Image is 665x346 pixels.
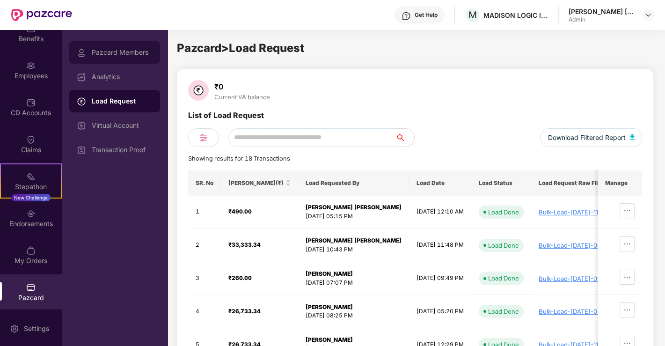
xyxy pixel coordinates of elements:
[598,170,642,196] th: Manage
[630,134,635,140] img: svg+xml;base64,PHN2ZyB4bWxucz0iaHR0cDovL3d3dy53My5vcmcvMjAwMC9zdmciIHhtbG5zOnhsaW5rPSJodHRwOi8vd3...
[306,245,402,254] div: [DATE] 10:43 PM
[228,241,261,248] strong: ₹33,333.34
[21,324,52,333] div: Settings
[306,204,402,211] strong: [PERSON_NAME] [PERSON_NAME]
[188,295,221,328] td: 4
[11,9,72,21] img: New Pazcare Logo
[188,80,209,101] img: svg+xml;base64,PHN2ZyB4bWxucz0iaHR0cDovL3d3dy53My5vcmcvMjAwMC9zdmciIHdpZHRoPSIzNiIgaGVpZ2h0PSIzNi...
[620,207,634,214] span: ellipsis
[212,93,272,101] div: Current VA balance
[471,170,531,196] th: Load Status
[539,208,633,216] div: Bulk-Load-[DATE]-11_43AM.xlsx
[26,135,36,144] img: svg+xml;base64,PHN2ZyBpZD0iQ2xhaW0iIHhtbG5zPSJodHRwOi8vd3d3LnczLm9yZy8yMDAwL3N2ZyIgd2lkdGg9IjIwIi...
[620,306,634,314] span: ellipsis
[644,11,652,19] img: svg+xml;base64,PHN2ZyBpZD0iRHJvcGRvd24tMzJ4MzIiIHhtbG5zPSJodHRwOi8vd3d3LnczLm9yZy8yMDAwL3N2ZyIgd2...
[221,170,298,196] th: Load Amount(₹)
[306,279,402,287] div: [DATE] 07:07 PM
[228,208,252,215] strong: ₹490.00
[620,302,635,317] button: ellipsis
[531,170,641,196] th: Load Request Raw File
[228,274,252,281] strong: ₹260.00
[198,132,209,143] img: svg+xml;base64,PHN2ZyB4bWxucz0iaHR0cDovL3d3dy53My5vcmcvMjAwMC9zdmciIHdpZHRoPSIyNCIgaGVpZ2h0PSIyNC...
[402,11,411,21] img: svg+xml;base64,PHN2ZyBpZD0iSGVscC0zMngzMiIgeG1sbnM9Imh0dHA6Ly93d3cudzMub3JnLzIwMDAvc3ZnIiB3aWR0aD...
[306,212,402,221] div: [DATE] 05:15 PM
[409,229,471,262] td: [DATE] 11:48 PM
[92,73,153,81] div: Analytics
[77,73,86,82] img: svg+xml;base64,PHN2ZyBpZD0iRGFzaGJvYXJkIiB4bWxucz0iaHR0cDovL3d3dy53My5vcmcvMjAwMC9zdmciIHdpZHRoPS...
[488,207,519,217] div: Load Done
[26,246,36,255] img: svg+xml;base64,PHN2ZyBpZD0iTXlfT3JkZXJzIiBkYXRhLW5hbWU9Ik15IE9yZGVycyIgeG1sbnM9Imh0dHA6Ly93d3cudz...
[306,270,353,277] strong: [PERSON_NAME]
[26,209,36,218] img: svg+xml;base64,PHN2ZyBpZD0iRW5kb3JzZW1lbnRzIiB4bWxucz0iaHR0cDovL3d3dy53My5vcmcvMjAwMC9zdmciIHdpZH...
[26,172,36,181] img: svg+xml;base64,PHN2ZyB4bWxucz0iaHR0cDovL3d3dy53My5vcmcvMjAwMC9zdmciIHdpZHRoPSIyMSIgaGVpZ2h0PSIyMC...
[77,121,86,131] img: svg+xml;base64,PHN2ZyBpZD0iVmlydHVhbF9BY2NvdW50IiBkYXRhLW5hbWU9IlZpcnR1YWwgQWNjb3VudCIgeG1sbnM9Im...
[92,122,153,129] div: Virtual Account
[306,303,353,310] strong: [PERSON_NAME]
[569,16,634,23] div: Admin
[539,275,633,282] div: Bulk-Load-[DATE]-01_34PM.xlsx
[188,170,221,196] th: SR. No
[26,61,36,70] img: svg+xml;base64,PHN2ZyBpZD0iRW1wbG95ZWVzIiB4bWxucz0iaHR0cDovL3d3dy53My5vcmcvMjAwMC9zdmciIHdpZHRoPS...
[409,170,471,196] th: Load Date
[488,273,519,283] div: Load Done
[177,41,304,55] span: Pazcard > Load Request
[77,97,86,106] img: svg+xml;base64,PHN2ZyBpZD0iTG9hZF9SZXF1ZXN0IiBkYXRhLW5hbWU9IkxvYWQgUmVxdWVzdCIgeG1sbnM9Imh0dHA6Ly...
[306,311,402,320] div: [DATE] 08:25 PM
[10,324,19,333] img: svg+xml;base64,PHN2ZyBpZD0iU2V0dGluZy0yMHgyMCIgeG1sbnM9Imh0dHA6Ly93d3cudzMub3JnLzIwMDAvc3ZnIiB3aW...
[26,98,36,107] img: svg+xml;base64,PHN2ZyBpZD0iQ0RfQWNjb3VudHMiIGRhdGEtbmFtZT0iQ0QgQWNjb3VudHMiIHhtbG5zPSJodHRwOi8vd3...
[188,155,290,162] span: Showing results for 18 Transactions
[488,307,519,316] div: Load Done
[92,146,153,154] div: Transaction Proof
[212,82,272,91] div: ₹0
[548,133,625,143] span: Download Filtered Report
[298,170,409,196] th: Load Requested By
[483,11,549,20] div: MADISON LOGIC INDIA PRIVATE LIMITED
[188,262,221,295] td: 3
[188,110,264,128] div: List of Load Request
[415,11,438,19] div: Get Help
[569,7,634,16] div: [PERSON_NAME] [PERSON_NAME]
[188,229,221,262] td: 2
[228,179,284,187] span: [PERSON_NAME](₹)
[409,262,471,295] td: [DATE] 09:49 PM
[77,146,86,155] img: svg+xml;base64,PHN2ZyBpZD0iVmlydHVhbF9BY2NvdW50IiBkYXRhLW5hbWU9IlZpcnR1YWwgQWNjb3VudCIgeG1sbnM9Im...
[620,203,635,218] button: ellipsis
[1,182,61,191] div: Stepathon
[620,273,634,281] span: ellipsis
[539,308,633,315] div: Bulk-Load-[DATE]-02_41PM.xlsx
[26,283,36,292] img: svg+xml;base64,PHN2ZyBpZD0iUGF6Y2FyZCIgeG1sbnM9Imh0dHA6Ly93d3cudzMub3JnLzIwMDAvc3ZnIiB3aWR0aD0iMj...
[620,270,635,285] button: ellipsis
[620,236,635,251] button: ellipsis
[488,241,519,250] div: Load Done
[468,9,477,21] span: M
[395,134,414,141] span: search
[409,196,471,229] td: [DATE] 12:10 AM
[228,308,261,315] strong: ₹26,733.34
[92,49,153,56] div: Pazcard Members
[539,242,633,249] div: Bulk-Load-[DATE]-05_06PM.xlsx
[540,128,642,147] button: Download Filtered Report
[188,196,221,229] td: 1
[306,336,353,343] strong: [PERSON_NAME]
[409,295,471,328] td: [DATE] 05:20 PM
[620,240,634,248] span: ellipsis
[92,96,153,106] div: Load Request
[395,128,415,147] button: search
[77,48,86,58] img: svg+xml;base64,PHN2ZyBpZD0iUHJvZmlsZSIgeG1sbnM9Imh0dHA6Ly93d3cudzMub3JnLzIwMDAvc3ZnIiB3aWR0aD0iMj...
[306,237,402,244] strong: [PERSON_NAME] [PERSON_NAME]
[11,194,51,201] div: New Challenge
